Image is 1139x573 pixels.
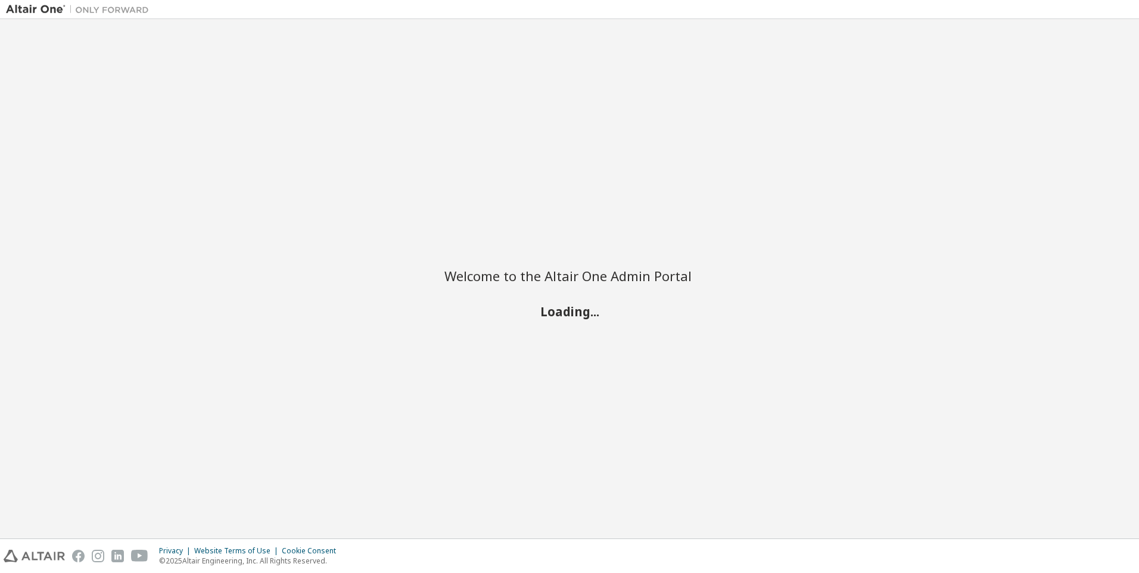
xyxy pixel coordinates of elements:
[111,550,124,562] img: linkedin.svg
[6,4,155,15] img: Altair One
[194,546,282,556] div: Website Terms of Use
[131,550,148,562] img: youtube.svg
[72,550,85,562] img: facebook.svg
[4,550,65,562] img: altair_logo.svg
[159,556,343,566] p: © 2025 Altair Engineering, Inc. All Rights Reserved.
[92,550,104,562] img: instagram.svg
[444,267,695,284] h2: Welcome to the Altair One Admin Portal
[159,546,194,556] div: Privacy
[282,546,343,556] div: Cookie Consent
[444,304,695,319] h2: Loading...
